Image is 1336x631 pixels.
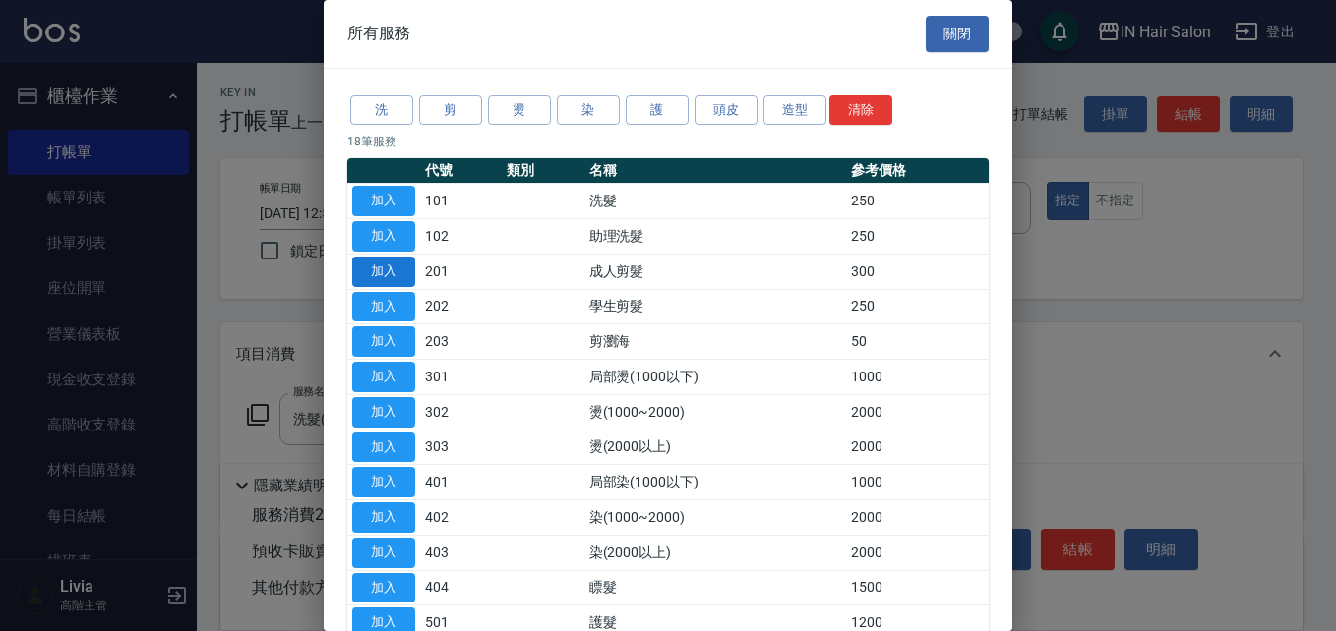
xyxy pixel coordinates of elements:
[846,394,989,430] td: 2000
[420,289,502,324] td: 202
[584,219,847,255] td: 助理洗髮
[352,467,415,497] button: 加入
[352,573,415,603] button: 加入
[584,465,847,500] td: 局部染(1000以下)
[846,324,989,360] td: 50
[584,500,847,536] td: 染(1000~2000)
[584,570,847,605] td: 瞟髮
[584,254,847,289] td: 成人剪髮
[352,432,415,463] button: 加入
[347,24,410,43] span: 所有服務
[846,289,989,324] td: 250
[584,394,847,430] td: 燙(1000~2000)
[352,397,415,428] button: 加入
[420,324,502,360] td: 203
[846,184,989,219] td: 250
[420,535,502,570] td: 403
[502,158,583,184] th: 類別
[347,133,989,150] p: 18 筆服務
[419,95,482,126] button: 剪
[584,430,847,465] td: 燙(2000以上)
[584,324,847,360] td: 剪瀏海
[829,95,892,126] button: 清除
[352,257,415,287] button: 加入
[584,184,847,219] td: 洗髮
[584,158,847,184] th: 名稱
[846,219,989,255] td: 250
[352,362,415,392] button: 加入
[352,221,415,252] button: 加入
[352,502,415,533] button: 加入
[846,570,989,605] td: 1500
[420,465,502,500] td: 401
[584,360,847,395] td: 局部燙(1000以下)
[846,465,989,500] td: 1000
[695,95,758,126] button: 頭皮
[420,219,502,255] td: 102
[846,430,989,465] td: 2000
[846,500,989,536] td: 2000
[420,158,502,184] th: 代號
[626,95,689,126] button: 護
[420,184,502,219] td: 101
[350,95,413,126] button: 洗
[584,289,847,324] td: 學生剪髮
[488,95,551,126] button: 燙
[352,186,415,216] button: 加入
[557,95,620,126] button: 染
[763,95,826,126] button: 造型
[846,158,989,184] th: 參考價格
[352,292,415,322] button: 加入
[420,394,502,430] td: 302
[352,326,415,357] button: 加入
[420,570,502,605] td: 404
[926,16,989,52] button: 關閉
[420,360,502,395] td: 301
[846,360,989,395] td: 1000
[846,535,989,570] td: 2000
[420,500,502,536] td: 402
[584,535,847,570] td: 染(2000以上)
[420,430,502,465] td: 303
[352,538,415,568] button: 加入
[420,254,502,289] td: 201
[846,254,989,289] td: 300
